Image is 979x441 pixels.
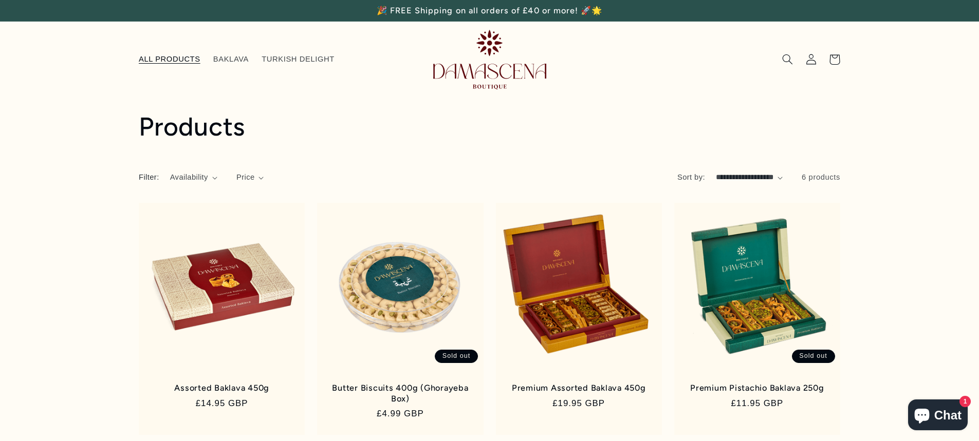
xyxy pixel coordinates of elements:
span: 🎉 FREE Shipping on all orders of £40 or more! 🚀🌟 [377,6,602,15]
summary: Price [236,172,264,183]
a: Damascena Boutique [429,26,550,93]
a: ALL PRODUCTS [132,48,207,71]
a: BAKLAVA [207,48,255,71]
label: Sort by: [677,173,705,181]
span: 6 products [802,173,840,181]
a: TURKISH DELIGHT [255,48,341,71]
img: Damascena Boutique [433,30,546,89]
span: Price [236,172,255,183]
span: Availability [170,172,208,183]
summary: Search [775,48,799,71]
summary: Availability (0 selected) [170,172,218,183]
h2: Filter: [139,172,159,183]
span: TURKISH DELIGHT [262,54,335,64]
a: Premium Assorted Baklava 450g [507,383,651,393]
span: ALL PRODUCTS [139,54,200,64]
span: BAKLAVA [213,54,249,64]
inbox-online-store-chat: Shopify online store chat [905,399,971,433]
a: Butter Biscuits 400g (Ghorayeba Box) [328,383,472,404]
a: Premium Pistachio Baklava 250g [685,383,829,393]
a: Assorted Baklava 450g [150,383,294,393]
h1: Products [139,111,840,143]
